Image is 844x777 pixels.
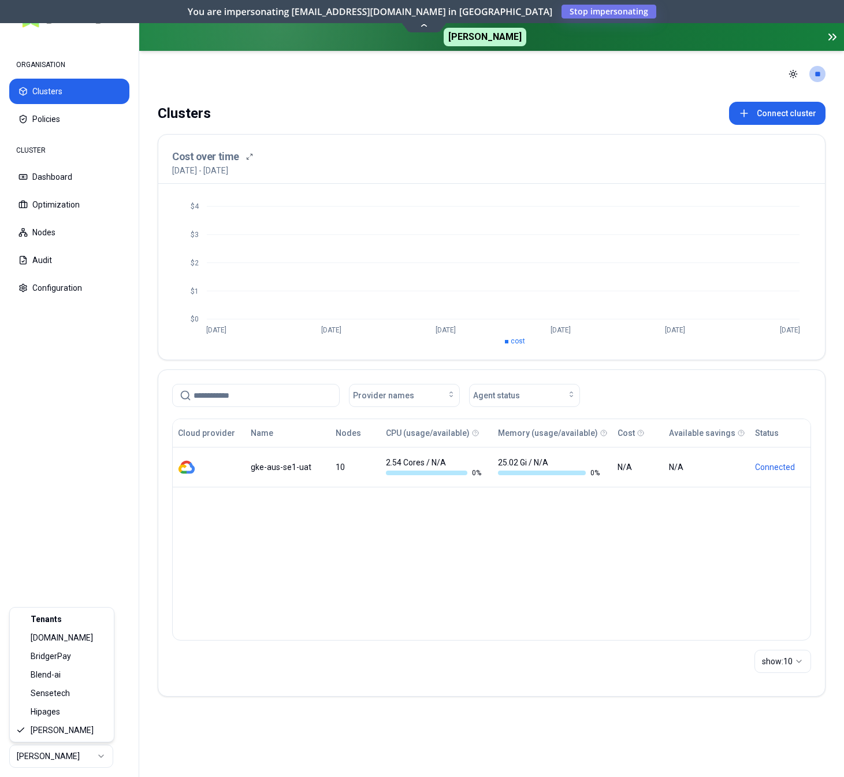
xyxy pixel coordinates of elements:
[31,687,70,699] span: Sensetech
[31,632,93,643] span: [DOMAIN_NAME]
[12,610,111,628] div: Tenants
[31,650,71,662] span: BridgerPay
[31,706,60,717] span: Hipages
[31,669,61,680] span: Blend-ai
[31,724,94,736] span: [PERSON_NAME]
